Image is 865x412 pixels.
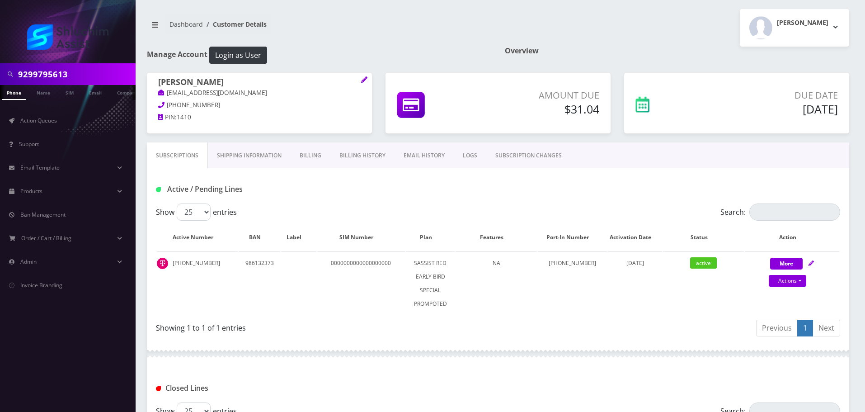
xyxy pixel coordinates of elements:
[177,113,191,121] span: 1410
[330,142,395,169] a: Billing History
[770,258,803,270] button: More
[156,319,491,333] div: Showing 1 to 1 of 1 entries
[486,142,571,169] a: SUBSCRIPTION CHANGES
[85,85,106,99] a: Email
[156,185,375,194] h1: Active / Pending Lines
[707,102,838,116] h5: [DATE]
[538,251,607,315] td: [PHONE_NUMBER]
[797,320,813,336] a: 1
[167,101,220,109] span: [PHONE_NUMBER]
[158,77,361,88] h1: [PERSON_NAME]
[505,47,849,55] h1: Overview
[158,113,177,122] a: PIN:
[626,259,644,267] span: [DATE]
[19,140,39,148] span: Support
[608,224,662,251] th: Activation Date: activate to sort column ascending
[20,187,42,195] span: Products
[61,85,78,99] a: SIM
[454,142,486,169] a: LOGS
[156,187,161,192] img: Active / Pending Lines
[156,384,375,393] h1: Closed Lines
[538,224,607,251] th: Port-In Number: activate to sort column ascending
[756,320,798,336] a: Previous
[21,234,71,242] span: Order / Cart / Billing
[169,20,203,28] a: Dashboard
[20,258,37,265] span: Admin
[395,142,454,169] a: EMAIL HISTORY
[456,224,536,251] th: Features: activate to sort column ascending
[406,224,455,251] th: Plan: activate to sort column ascending
[2,85,26,100] a: Phone
[239,224,280,251] th: BAN: activate to sort column ascending
[777,19,828,27] h2: [PERSON_NAME]
[769,275,806,287] a: Actions
[20,281,62,289] span: Invoice Branding
[18,66,133,83] input: Search in Company
[406,251,455,315] td: SASSIST RED EARLY BIRD SPECIAL PROMPOTED
[157,258,168,269] img: t_img.png
[158,89,267,98] a: [EMAIL_ADDRESS][DOMAIN_NAME]
[20,211,66,218] span: Ban Management
[317,251,405,315] td: 0000000000000000000
[209,47,267,64] button: Login as User
[147,15,491,41] nav: breadcrumb
[281,224,316,251] th: Label: activate to sort column ascending
[113,85,143,99] a: Company
[157,224,238,251] th: Active Number: activate to sort column ascending
[749,204,840,221] input: Search:
[663,224,744,251] th: Status: activate to sort column ascending
[720,204,840,221] label: Search:
[813,320,840,336] a: Next
[740,9,849,47] button: [PERSON_NAME]
[317,224,405,251] th: SIM Number: activate to sort column ascending
[203,19,267,29] li: Customer Details
[207,49,267,59] a: Login as User
[177,204,211,221] select: Showentries
[147,142,208,169] a: Subscriptions
[707,89,838,102] p: Due Date
[239,251,280,315] td: 986132373
[291,142,330,169] a: Billing
[32,85,55,99] a: Name
[157,251,238,315] td: [PHONE_NUMBER]
[156,204,237,221] label: Show entries
[20,164,60,171] span: Email Template
[20,117,57,124] span: Action Queues
[690,257,717,269] span: active
[487,89,599,102] p: Amount Due
[487,102,599,116] h5: $31.04
[27,24,108,50] img: Shluchim Assist
[745,224,839,251] th: Action: activate to sort column ascending
[456,251,536,315] td: NA
[147,47,491,64] h1: Manage Account
[156,386,161,391] img: Closed Lines
[208,142,291,169] a: Shipping Information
